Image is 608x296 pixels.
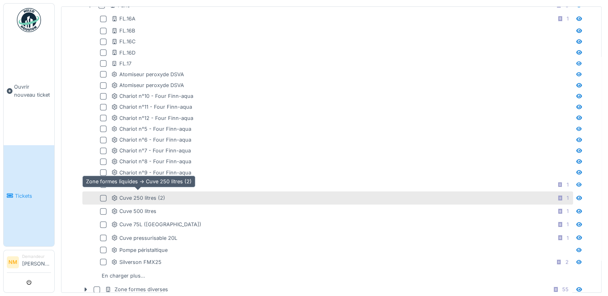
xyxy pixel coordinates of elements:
div: Chariot n°11 - Four Finn-aqua [111,103,192,111]
a: Ouvrir nouveau ticket [4,36,54,145]
div: Demandeur [22,253,51,260]
div: Cuve pressurisable 20L [111,234,177,242]
div: En charger plus… [98,270,148,281]
div: Chariot n°10 - Four Finn-aqua [111,92,193,100]
div: 1 [567,234,569,242]
div: Zone formes liquides -> Cuve 250 litres (2) [82,176,195,187]
div: Pompe péristaltique [111,246,168,254]
div: FL.16B [111,27,135,34]
div: Zone formes diverses [105,286,168,293]
div: Chariot n°12 - Four Finn-aqua [111,114,193,122]
div: Cuve 250 litres (2) [111,194,165,202]
div: Cuve 500 litres [111,207,156,215]
div: Chariot n°5 - Four Finn-aqua [111,125,191,133]
div: Cuve 75L ([GEOGRAPHIC_DATA]) [111,221,201,228]
div: 55 [562,286,569,293]
img: Badge_color-CXgf-gQk.svg [17,8,41,32]
div: 1 [567,207,569,215]
li: [PERSON_NAME] [22,253,51,271]
div: 1 [567,221,569,228]
div: 1 [567,181,569,189]
li: NM [7,256,19,268]
span: Tickets [15,192,51,200]
div: FL.16C [111,38,135,45]
div: Atomiseur peroxyde DSVA [111,71,184,78]
a: Tickets [4,145,54,246]
div: 1 [567,15,569,22]
div: 1 [567,194,569,202]
a: NM Demandeur[PERSON_NAME] [7,253,51,273]
div: Chariot n°6 - Four Finn-aqua [111,136,191,144]
div: Silverson FMX25 [111,258,162,266]
div: FL.16A [111,15,135,22]
div: Chariot n°8 - Four Finn-aqua [111,158,191,165]
div: FL.16D [111,49,135,57]
span: Ouvrir nouveau ticket [14,83,51,98]
div: Chariot n°7 - Four Finn-aqua [111,147,191,154]
div: 2 [565,258,569,266]
div: FL.17 [111,60,131,67]
div: Atomiseur peroxyde DSVA [111,81,184,89]
div: Chariot n°9 - Four Finn-aqua [111,169,191,176]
